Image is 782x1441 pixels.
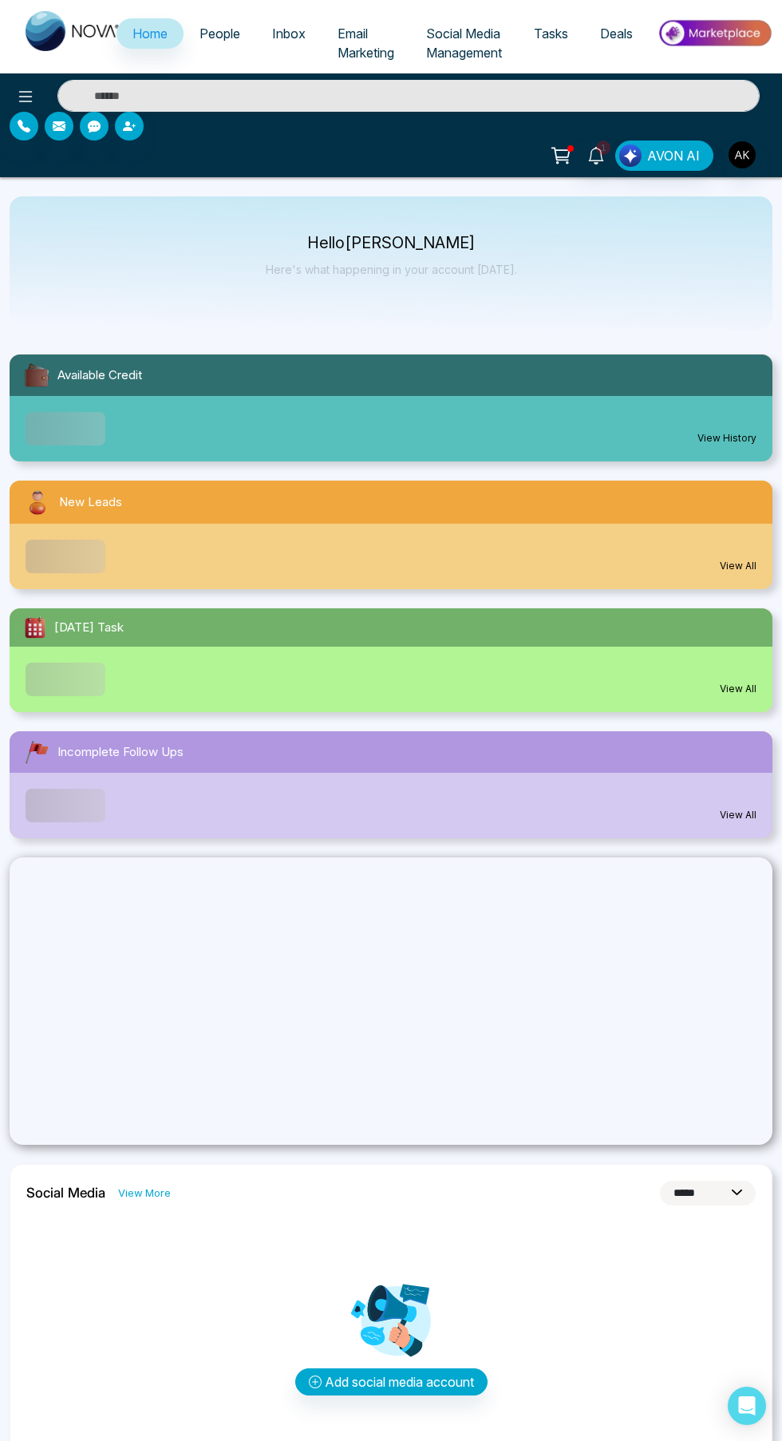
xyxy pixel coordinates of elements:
a: Deals [584,18,649,49]
h2: Social Media [26,1185,105,1201]
span: Email Marketing [338,26,394,61]
p: Here's what happening in your account [DATE]. [266,263,517,276]
img: availableCredit.svg [22,361,51,390]
span: 1 [596,141,610,155]
a: View All [720,682,756,696]
span: People [199,26,240,42]
span: Deals [600,26,633,42]
a: Home [117,18,184,49]
span: AVON AI [647,146,700,165]
span: Incomplete Follow Ups [57,743,184,762]
span: Inbox [272,26,306,42]
p: Hello [PERSON_NAME] [266,236,517,250]
img: todayTask.svg [22,615,48,640]
button: Add social media account [295,1368,488,1395]
span: New Leads [59,493,122,512]
a: View History [697,431,756,445]
span: Social Media Management [426,26,502,61]
img: User Avatar [729,141,756,168]
a: Tasks [518,18,584,49]
a: Social Media Management [410,18,518,68]
a: 1 [577,141,615,168]
img: followUps.svg [22,738,51,766]
span: Tasks [534,26,568,42]
span: [DATE] Task [54,619,124,637]
img: Nova CRM Logo [26,11,121,51]
span: Available Credit [57,366,142,385]
a: Email Marketing [322,18,410,68]
img: newLeads.svg [22,487,53,517]
a: View All [720,808,756,822]
img: Market-place.gif [657,15,772,51]
button: AVON AI [615,141,713,171]
a: People [184,18,256,49]
a: View More [118,1186,171,1201]
img: Analytics png [351,1281,431,1360]
div: Open Intercom Messenger [728,1387,766,1425]
img: Lead Flow [619,144,642,167]
a: Inbox [256,18,322,49]
span: Home [132,26,168,42]
a: View All [720,559,756,573]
